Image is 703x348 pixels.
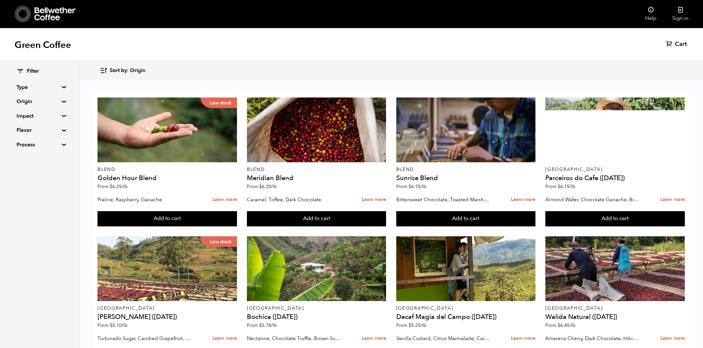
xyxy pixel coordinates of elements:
h4: Golden Hour Blend [98,175,237,181]
span: $ [558,322,560,329]
span: /lb [569,322,575,329]
p: [GEOGRAPHIC_DATA] [98,306,237,311]
p: Low stock [201,236,237,247]
a: Learn more [511,331,535,346]
summary: Impact [17,112,62,120]
button: Add to cart [396,211,535,226]
h4: Decaf Magia del Campo ([DATE]) [396,314,535,320]
p: [GEOGRAPHIC_DATA] [545,167,684,172]
p: Praline, Raspberry, Ganache [98,195,192,205]
span: From [545,183,575,190]
p: [GEOGRAPHIC_DATA] [396,306,535,311]
button: Add to cart [98,211,237,226]
p: [GEOGRAPHIC_DATA] [545,306,684,311]
p: Nectarine, Chocolate Truffle, Brown Sugar [247,333,341,343]
p: Bittersweet Chocolate, Toasted Marshmallow, Candied Orange, Praline [396,195,491,205]
a: Low stock [98,236,237,301]
bdi: 6.15 [558,183,575,190]
span: From [396,183,426,190]
p: Almond Wafer, Chocolate Ganache, Bing Cherry [545,195,640,205]
a: Cart [666,40,688,48]
p: Blend [396,167,535,172]
span: From [98,322,128,329]
p: Vanilla Custard, Citrus Marmalade, Caramel [396,333,491,343]
a: Learn more [213,331,237,346]
span: Sort by: Origin [110,67,145,74]
span: $ [259,322,262,329]
span: /lb [122,322,128,329]
a: Learn more [362,193,386,207]
a: Learn more [213,193,237,207]
bdi: 5.25 [409,322,426,329]
summary: Origin [17,97,62,105]
summary: Type [17,83,62,91]
bdi: 5.10 [110,322,128,329]
h4: Walida Natural ([DATE]) [545,314,684,320]
span: /lb [569,183,575,190]
span: From [396,322,426,329]
a: Learn more [660,331,685,346]
span: /lb [420,183,426,190]
span: From [247,183,277,190]
span: Filter [27,68,39,75]
h1: Green Coffee [15,39,71,51]
h4: Meridian Blend [247,175,386,181]
a: Learn more [362,331,386,346]
p: Amarena Cherry, Dark Chocolate, Hibiscus [545,333,640,343]
span: $ [110,183,112,190]
span: /lb [271,322,277,329]
span: From [247,322,277,329]
button: Add to cart [247,211,386,226]
bdi: 6.45 [558,322,575,329]
span: /lb [271,183,277,190]
p: Low stock [201,97,237,108]
bdi: 6.20 [259,183,277,190]
span: $ [409,183,411,190]
span: Cart [675,40,687,48]
span: $ [110,322,112,329]
button: Sort by: Origin [100,63,145,78]
a: Low stock [98,97,237,162]
bdi: 5.78 [259,322,277,329]
bdi: 6.15 [409,183,426,190]
a: Learn more [660,193,685,207]
bdi: 6.25 [110,183,128,190]
span: /lb [420,322,426,329]
span: $ [409,322,411,329]
p: Blend [98,167,237,172]
summary: Flavor [17,126,62,134]
button: Add to cart [545,211,684,226]
span: /lb [122,183,128,190]
span: $ [259,183,262,190]
h4: Parceiros do Cafe ([DATE]) [545,175,684,181]
h4: Bochica ([DATE]) [247,314,386,320]
p: Caramel, Toffee, Dark Chocolate [247,195,341,205]
span: From [98,183,128,190]
p: Turbinado Sugar, Candied Grapefruit, Spiced Plum [98,333,192,343]
span: $ [558,183,560,190]
span: From [545,322,575,329]
p: Blend [247,167,386,172]
p: [GEOGRAPHIC_DATA] [247,306,386,311]
h4: Sunrise Blend [396,175,535,181]
a: Learn more [511,193,535,207]
h4: [PERSON_NAME] ([DATE]) [98,314,237,320]
summary: Process [17,141,62,149]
